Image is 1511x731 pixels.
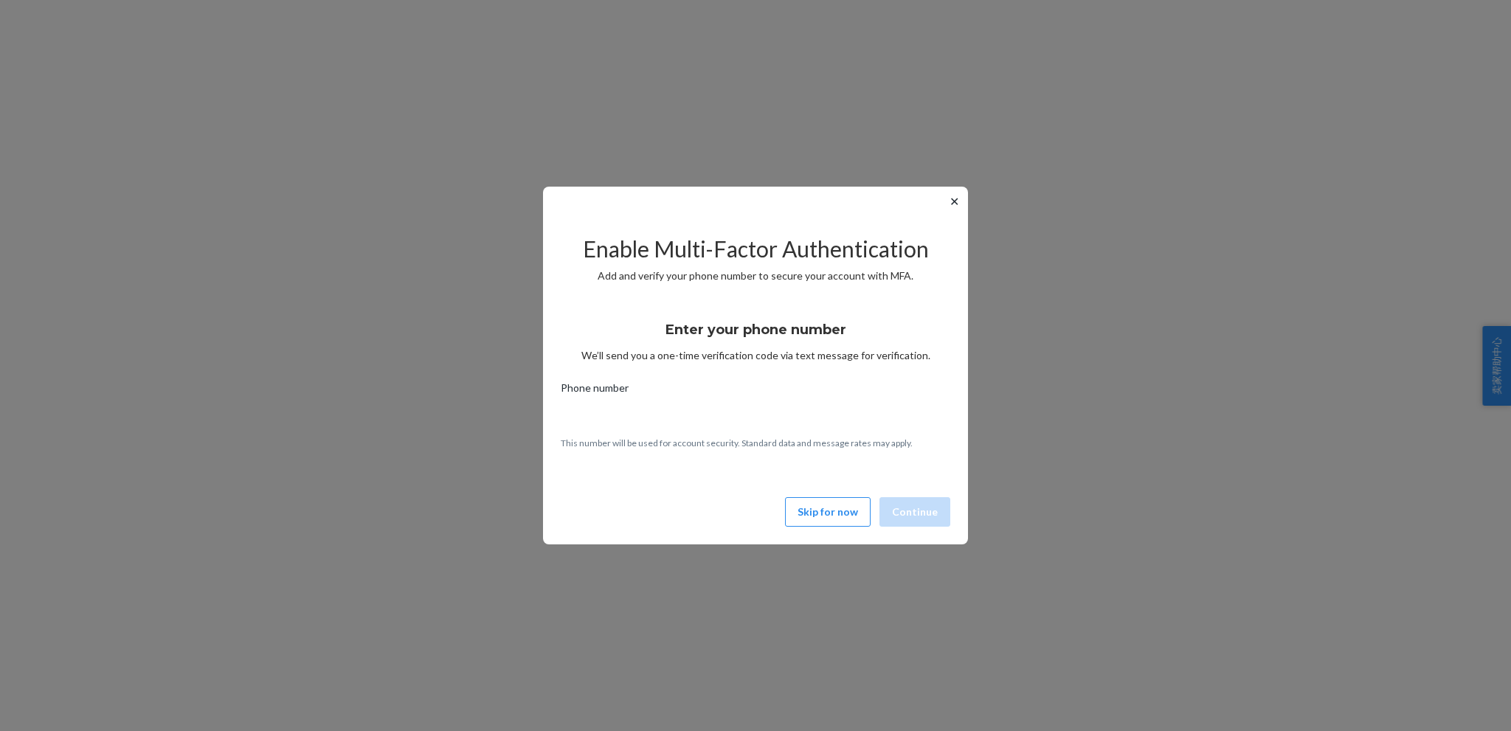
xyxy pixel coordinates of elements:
[561,269,950,283] p: Add and verify your phone number to secure your account with MFA.
[665,320,846,339] h3: Enter your phone number
[785,497,871,527] button: Skip for now
[947,193,962,210] button: ✕
[561,381,629,401] span: Phone number
[561,237,950,261] h2: Enable Multi-Factor Authentication
[879,497,950,527] button: Continue
[561,437,950,449] p: This number will be used for account security. Standard data and message rates may apply.
[561,308,950,363] div: We’ll send you a one-time verification code via text message for verification.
